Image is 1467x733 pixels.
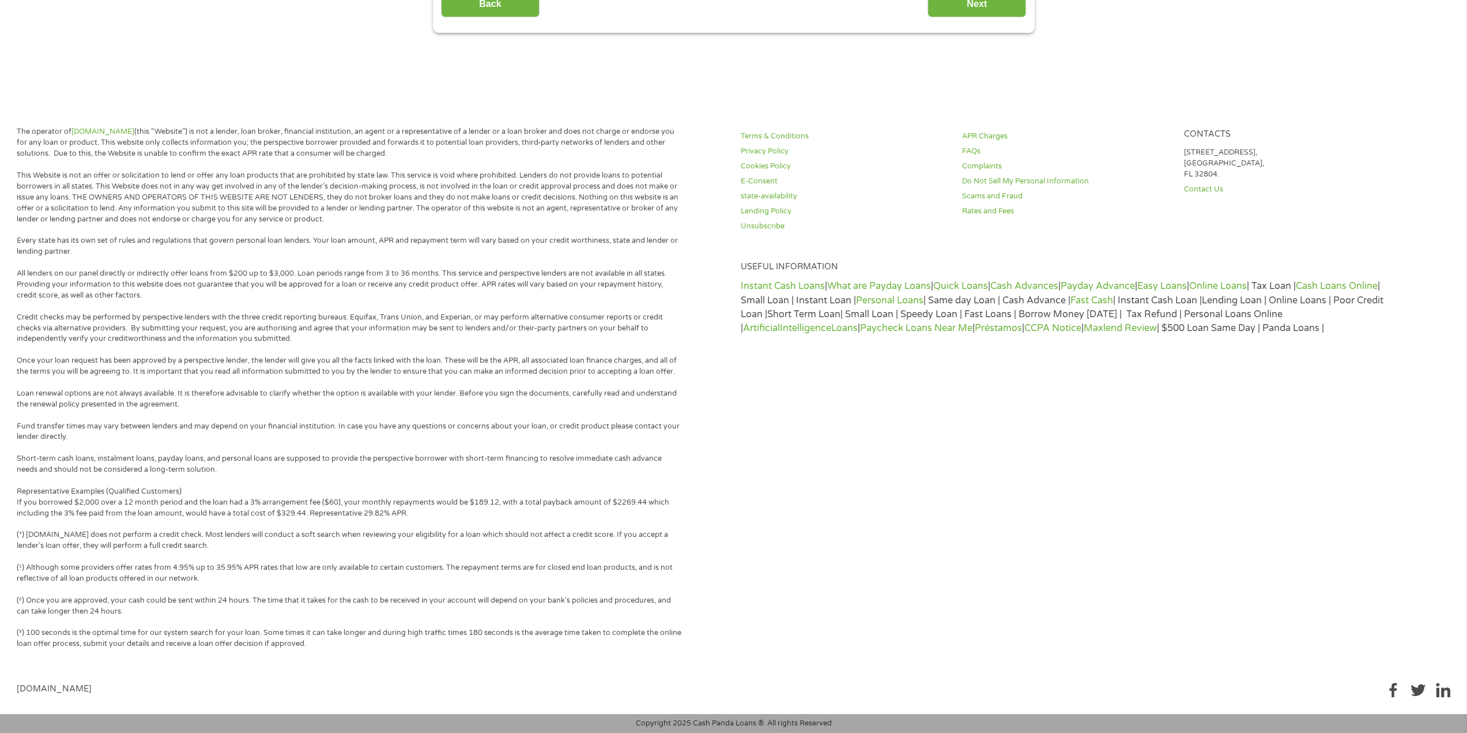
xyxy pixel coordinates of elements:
a: Paycheck Loans Near Me [860,322,972,334]
a: What are Payday Loans [827,280,931,292]
a: Contact Us [1184,184,1391,195]
img: twitter.svg [1411,683,1425,697]
a: CCPA Notice [1024,322,1081,334]
a: Quick Loans [933,280,988,292]
a: Privacy Policy [741,146,948,157]
a: Artificial [743,322,780,334]
img: linkedin.svg [1436,683,1450,697]
p: The operator of (this “Website”) is not a lender, loan broker, financial institution, an agent or... [17,126,682,159]
a: Cash Loans Online [1296,280,1378,292]
a: Cash Advances [990,280,1058,292]
a: Scams and Fraud [962,191,1170,202]
div: [DOMAIN_NAME] [17,683,92,697]
a: Complaints [962,161,1170,172]
a: Loans [831,322,858,334]
a: Terms & Conditions [741,131,948,142]
p: Loan renewal options are not always available. It is therefore advisable to clarify whether the o... [17,388,682,410]
a: Cookies Policy [741,161,948,172]
a: Instant Cash Loans [741,280,825,292]
p: This Website is not an offer or solicitation to lend or offer any loan products that are prohibit... [17,170,682,224]
a: Préstamos [975,322,1022,334]
p: (³) 100 seconds is the optimal time for our system search for your loan. Some times it can take l... [17,627,682,649]
h4: Useful Information [741,262,1391,273]
p: Credit checks may be performed by perspective lenders with the three credit reporting bureaus: Eq... [17,312,682,345]
a: Maxlend Review [1084,322,1157,334]
p: Short-term cash loans, instalment loans, payday loans, and personal loans are supposed to provide... [17,453,682,475]
a: Personal Loans [856,295,923,306]
a: Lending Policy [741,206,948,217]
a: [DOMAIN_NAME] [71,127,134,136]
a: APR Charges [962,131,1170,142]
h4: Contacts [1184,129,1391,140]
p: Representative Examples (Qualified Customers) If you borrowed $2,000 over a 12 month period and t... [17,486,682,519]
a: FAQs [962,146,1170,157]
a: E-Consent [741,176,948,187]
img: facebook.svg [1386,683,1400,697]
p: Once your loan request has been approved by a perspective lender, the lender will give you all th... [17,355,682,377]
p: (¹) Although some providers offer rates from 4.95% up to 35.95% APR rates that low are only avail... [17,562,682,584]
p: (²) Once you are approved, your cash could be sent within 24 hours. The time that it takes for th... [17,595,682,617]
a: Do Not Sell My Personal Information [962,176,1170,187]
p: (*) [DOMAIN_NAME] does not perform a credit check. Most lenders will conduct a soft search when r... [17,529,682,551]
a: Intelligence [780,322,831,334]
a: Easy Loans [1137,280,1187,292]
a: Online Loans [1189,280,1247,292]
p: | | | | | | | Tax Loan | | Small Loan | Instant Loan | | Same day Loan | Cash Advance | | Instant... [741,279,1391,335]
p: All lenders on our panel directly or indirectly offer loans from $200 up to $3,000. Loan periods ... [17,268,682,301]
a: Payday Advance [1061,280,1135,292]
p: Fund transfer times may vary between lenders and may depend on your financial institution. In cas... [17,421,682,443]
a: Fast Cash [1070,295,1113,306]
p: [STREET_ADDRESS], [GEOGRAPHIC_DATA], FL 32804. [1184,147,1391,180]
p: Every state has its own set of rules and regulations that govern personal loan lenders. Your loan... [17,235,682,257]
a: state-availability [741,191,948,202]
a: Rates and Fees [962,206,1170,217]
a: Unsubscribe [741,221,948,232]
